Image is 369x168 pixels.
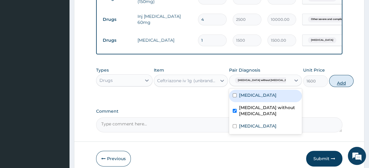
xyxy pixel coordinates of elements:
td: Drugs [100,35,134,46]
span: [MEDICAL_DATA] without [MEDICAL_DATA] [235,77,296,83]
div: Ceftriazone iv 1g (unbranded) [157,78,217,84]
span: Other severe and complicated P... [308,16,355,22]
label: Item [154,67,164,73]
span: We're online! [35,47,83,108]
label: [MEDICAL_DATA] without [MEDICAL_DATA] [239,105,298,117]
label: Pair Diagnosis [229,67,260,73]
td: Drugs [100,14,134,25]
span: [MEDICAL_DATA] [308,37,336,43]
label: Unit Price [303,67,325,73]
label: [MEDICAL_DATA] [239,92,277,98]
div: Chat with us now [31,34,102,42]
textarea: Type your message and hit 'Enter' [3,108,115,129]
td: Inj [MEDICAL_DATA] 60mg [134,10,195,28]
label: [MEDICAL_DATA] [239,123,277,129]
label: Comment [96,109,342,114]
div: Minimize live chat window [99,3,114,18]
div: Drugs [99,77,113,83]
label: Types [96,68,109,73]
button: Submit [306,151,342,166]
img: d_794563401_company_1708531726252_794563401 [11,30,24,45]
button: Previous [96,151,131,166]
td: [MEDICAL_DATA] [134,34,195,46]
button: Add [329,75,354,87]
